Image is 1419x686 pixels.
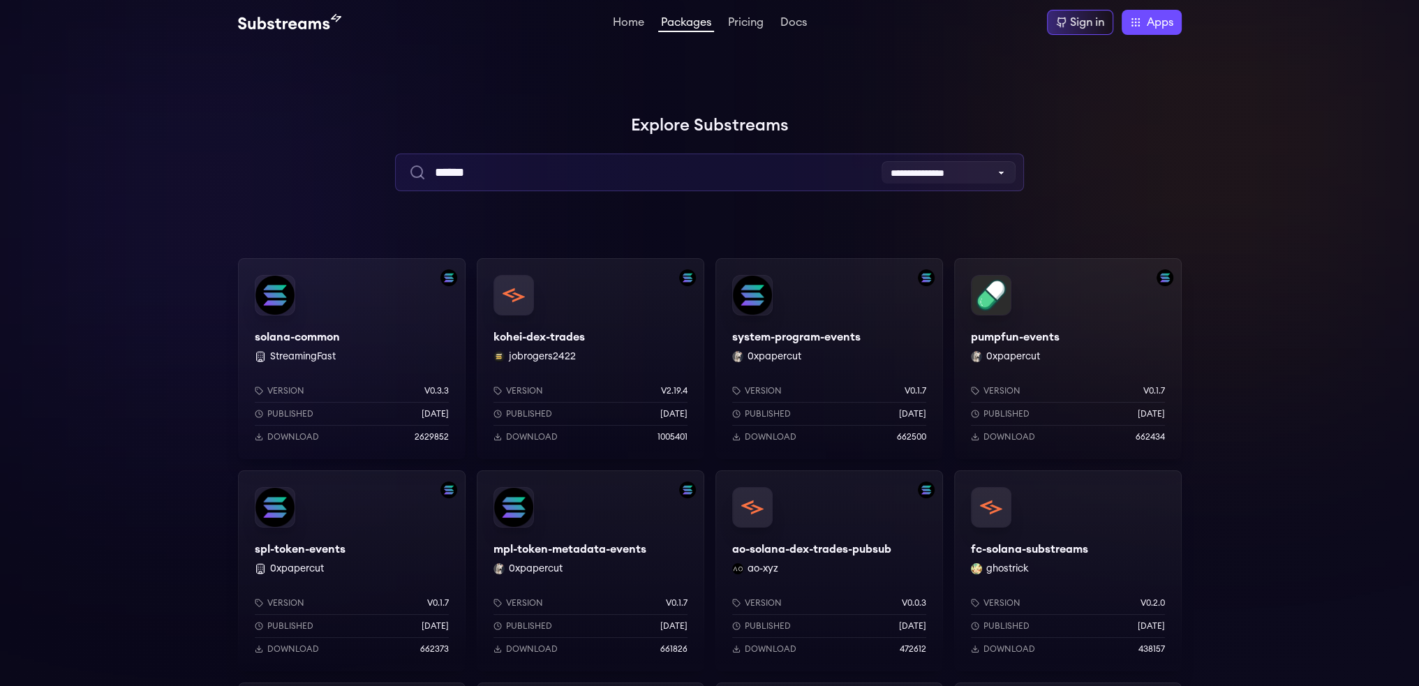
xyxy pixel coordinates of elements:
a: Filter by solana networkkohei-dex-tradeskohei-dex-tradesjobrogers2422 jobrogers2422Versionv2.19.4... [477,258,704,459]
p: v0.0.3 [902,597,926,609]
p: v0.1.7 [1143,385,1165,396]
p: [DATE] [422,408,449,419]
p: 472612 [900,643,926,655]
a: Home [610,17,647,31]
a: Docs [778,17,810,31]
button: ao-xyz [748,562,778,576]
p: Published [506,620,552,632]
p: Version [267,385,304,396]
img: Filter by solana network [1157,269,1173,286]
p: [DATE] [660,620,688,632]
img: Filter by solana network [440,269,457,286]
p: Version [506,385,543,396]
p: Version [745,597,782,609]
img: Filter by solana network [440,482,457,498]
span: Apps [1147,14,1173,31]
img: Filter by solana network [918,269,935,286]
p: [DATE] [899,620,926,632]
p: v0.1.7 [427,597,449,609]
p: 2629852 [415,431,449,442]
a: Filter by solana networkmpl-token-metadata-eventsmpl-token-metadata-events0xpapercut 0xpapercutVe... [477,470,704,671]
a: Sign in [1047,10,1113,35]
button: 0xpapercut [509,562,563,576]
p: Download [745,643,796,655]
img: Substream's logo [238,14,341,31]
p: Version [506,597,543,609]
p: Published [983,620,1030,632]
p: Download [983,431,1035,442]
p: v0.1.7 [666,597,688,609]
img: Filter by solana network [679,482,696,498]
p: 662500 [897,431,926,442]
p: Version [983,385,1020,396]
p: 1005401 [658,431,688,442]
p: v0.3.3 [424,385,449,396]
p: [DATE] [660,408,688,419]
a: Filter by solana networksolana-commonsolana-common StreamingFastVersionv0.3.3Published[DATE]Downl... [238,258,466,459]
p: Version [267,597,304,609]
p: Download [267,643,319,655]
p: Published [983,408,1030,419]
p: [DATE] [899,408,926,419]
button: jobrogers2422 [509,350,576,364]
p: Download [506,431,558,442]
p: Published [267,620,313,632]
h1: Explore Substreams [238,112,1182,140]
p: v2.19.4 [661,385,688,396]
p: Download [506,643,558,655]
button: 0xpapercut [270,562,324,576]
div: Sign in [1070,14,1104,31]
a: Filter by solana networkpumpfun-eventspumpfun-events0xpapercut 0xpapercutVersionv0.1.7Published[D... [954,258,1182,459]
img: Filter by solana network [918,482,935,498]
p: 438157 [1138,643,1165,655]
p: Download [267,431,319,442]
a: Filter by solana networksystem-program-eventssystem-program-events0xpapercut 0xpapercutVersionv0.... [715,258,943,459]
p: 662373 [420,643,449,655]
button: ghostrick [986,562,1029,576]
a: Filter by solana networkspl-token-eventsspl-token-events 0xpapercutVersionv0.1.7Published[DATE]Do... [238,470,466,671]
a: Filter by solana networkao-solana-dex-trades-pubsubao-solana-dex-trades-pubsubao-xyz ao-xyzVersio... [715,470,943,671]
p: [DATE] [1138,620,1165,632]
p: Published [745,408,791,419]
a: Pricing [725,17,766,31]
a: fc-solana-substreamsfc-solana-substreamsghostrick ghostrickVersionv0.2.0Published[DATE]Download43... [954,470,1182,671]
button: StreamingFast [270,350,336,364]
p: [DATE] [1138,408,1165,419]
button: 0xpapercut [748,350,801,364]
img: Filter by solana network [679,269,696,286]
p: 661826 [660,643,688,655]
p: Version [983,597,1020,609]
p: Download [983,643,1035,655]
a: Packages [658,17,714,32]
button: 0xpapercut [986,350,1040,364]
p: Published [267,408,313,419]
p: v0.1.7 [905,385,926,396]
p: Download [745,431,796,442]
p: Published [506,408,552,419]
p: v0.2.0 [1141,597,1165,609]
p: [DATE] [422,620,449,632]
p: 662434 [1136,431,1165,442]
p: Version [745,385,782,396]
p: Published [745,620,791,632]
